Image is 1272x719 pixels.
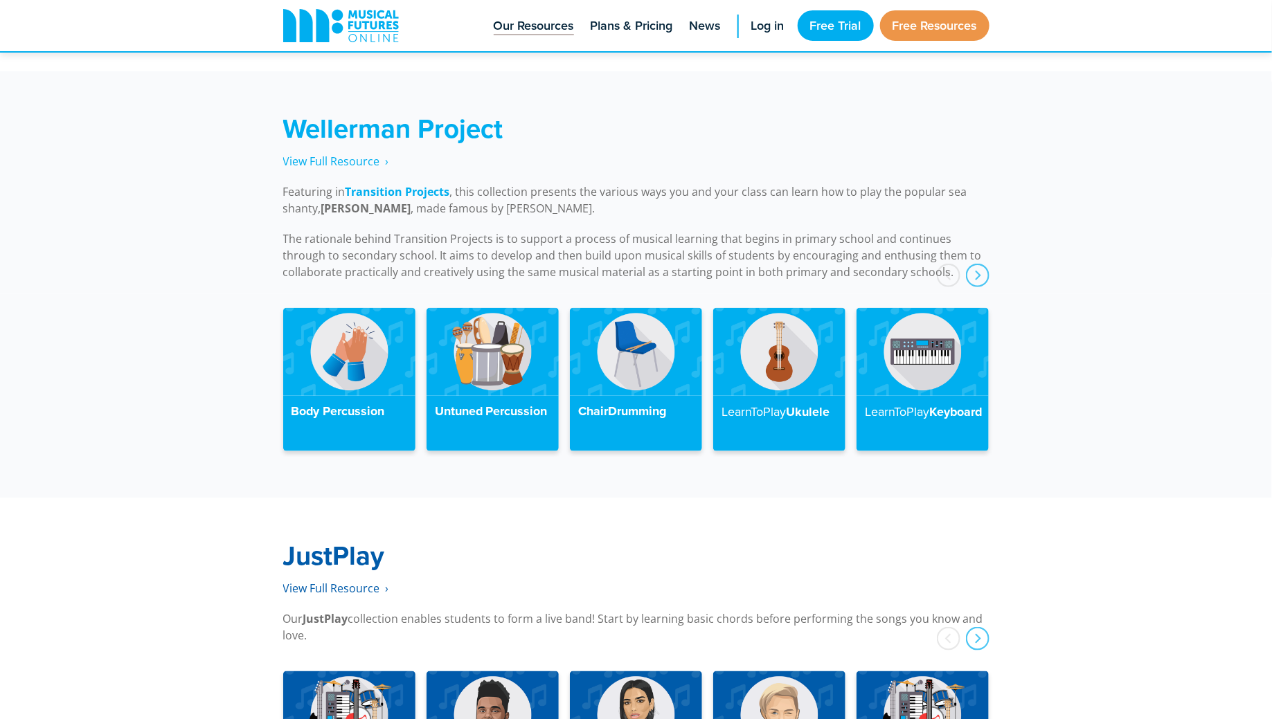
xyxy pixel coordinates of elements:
span: View Full Resource‎‏‏‎ ‎ › [283,154,389,169]
strong: Wellerman Project [283,109,503,147]
strong: LearnToPlay [865,403,929,420]
div: next [966,627,989,650]
strong: Transition Projects [346,184,450,199]
a: LearnToPlayUkulele [713,308,845,451]
a: Free Resources [880,10,989,41]
a: View Full Resource‎‏‏‎ ‎ › [283,581,389,597]
a: Free Trial [798,10,874,41]
h4: Ukulele [722,404,837,420]
a: Transition Projects [346,184,450,200]
a: Untuned Percussion [427,308,559,451]
p: The rationale behind Transition Projects is to support a process of musical learning that begins ... [283,230,989,280]
strong: JustPlay [283,536,385,574]
a: LearnToPlayKeyboard [857,308,989,451]
strong: JustPlay [303,611,348,626]
span: News [690,17,721,35]
h4: Body Percussion [292,404,407,419]
p: Featuring in , this collection presents the various ways you and your class can learn how to play... [283,183,989,217]
span: Plans & Pricing [591,17,673,35]
h4: Untuned Percussion [435,404,550,419]
strong: [PERSON_NAME] [321,201,411,216]
span: View Full Resource‎‏‏‎ ‎ › [283,581,389,596]
a: ChairDrumming [570,308,702,451]
p: Our collection enables students to form a live band! Start by learning basic chords before perfor... [283,610,989,644]
h4: Keyboard [865,404,980,420]
a: View Full Resource‎‏‏‎ ‎ › [283,154,389,170]
span: Log in [751,17,785,35]
strong: LearnToPlay [722,403,786,420]
h4: ChairDrumming [578,404,694,419]
div: prev [937,264,960,287]
span: Our Resources [494,17,574,35]
a: Body Percussion [283,308,415,451]
div: next [966,264,989,287]
div: prev [937,627,960,650]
